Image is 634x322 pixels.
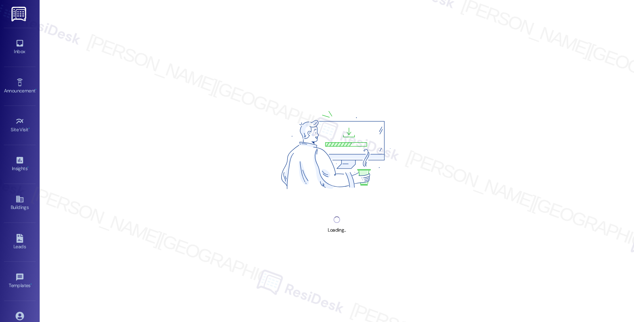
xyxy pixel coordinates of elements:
[4,270,36,292] a: Templates •
[35,87,36,92] span: •
[31,282,32,287] span: •
[4,115,36,136] a: Site Visit •
[29,126,30,131] span: •
[11,7,28,21] img: ResiDesk Logo
[4,36,36,58] a: Inbox
[27,165,29,170] span: •
[4,153,36,175] a: Insights •
[4,232,36,253] a: Leads
[4,192,36,214] a: Buildings
[328,226,346,234] div: Loading...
